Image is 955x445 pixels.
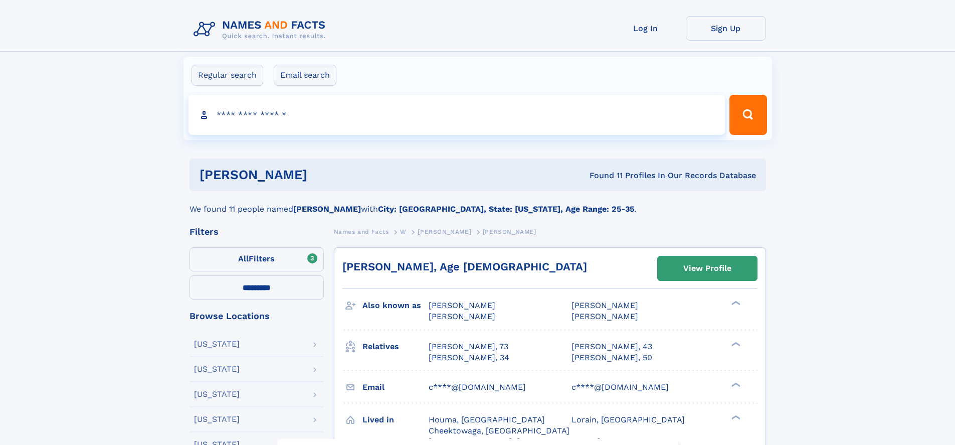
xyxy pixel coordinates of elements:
[194,415,240,423] div: [US_STATE]
[729,341,741,347] div: ❯
[729,381,741,388] div: ❯
[293,204,361,214] b: [PERSON_NAME]
[334,225,389,238] a: Names and Facts
[192,65,263,86] label: Regular search
[378,204,634,214] b: City: [GEOGRAPHIC_DATA], State: [US_STATE], Age Range: 25-35
[189,312,324,321] div: Browse Locations
[429,312,495,321] span: [PERSON_NAME]
[571,312,638,321] span: [PERSON_NAME]
[683,257,731,280] div: View Profile
[658,256,757,280] a: View Profile
[200,169,449,181] h1: [PERSON_NAME]
[686,16,766,41] a: Sign Up
[362,338,429,355] h3: Relatives
[188,95,725,135] input: search input
[189,227,324,236] div: Filters
[448,170,756,181] div: Found 11 Profiles In Our Records Database
[571,341,652,352] a: [PERSON_NAME], 43
[238,254,249,263] span: All
[400,228,407,235] span: W
[571,352,652,363] a: [PERSON_NAME], 50
[418,228,471,235] span: [PERSON_NAME]
[429,301,495,310] span: [PERSON_NAME]
[189,191,766,215] div: We found 11 people named with .
[194,390,240,398] div: [US_STATE]
[362,297,429,314] h3: Also known as
[362,411,429,428] h3: Lived in
[571,415,685,424] span: Lorain, [GEOGRAPHIC_DATA]
[189,247,324,271] label: Filters
[429,341,508,352] a: [PERSON_NAME], 73
[729,95,767,135] button: Search Button
[418,225,471,238] a: [PERSON_NAME]
[400,225,407,238] a: W
[274,65,336,86] label: Email search
[429,426,569,435] span: Cheektowaga, [GEOGRAPHIC_DATA]
[194,340,240,348] div: [US_STATE]
[342,260,587,273] a: [PERSON_NAME], Age [DEMOGRAPHIC_DATA]
[729,300,741,307] div: ❯
[729,414,741,420] div: ❯
[483,228,536,235] span: [PERSON_NAME]
[194,365,240,373] div: [US_STATE]
[429,415,545,424] span: Houma, [GEOGRAPHIC_DATA]
[606,16,686,41] a: Log In
[429,352,509,363] a: [PERSON_NAME], 34
[571,301,638,310] span: [PERSON_NAME]
[189,16,334,43] img: Logo Names and Facts
[362,379,429,396] h3: Email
